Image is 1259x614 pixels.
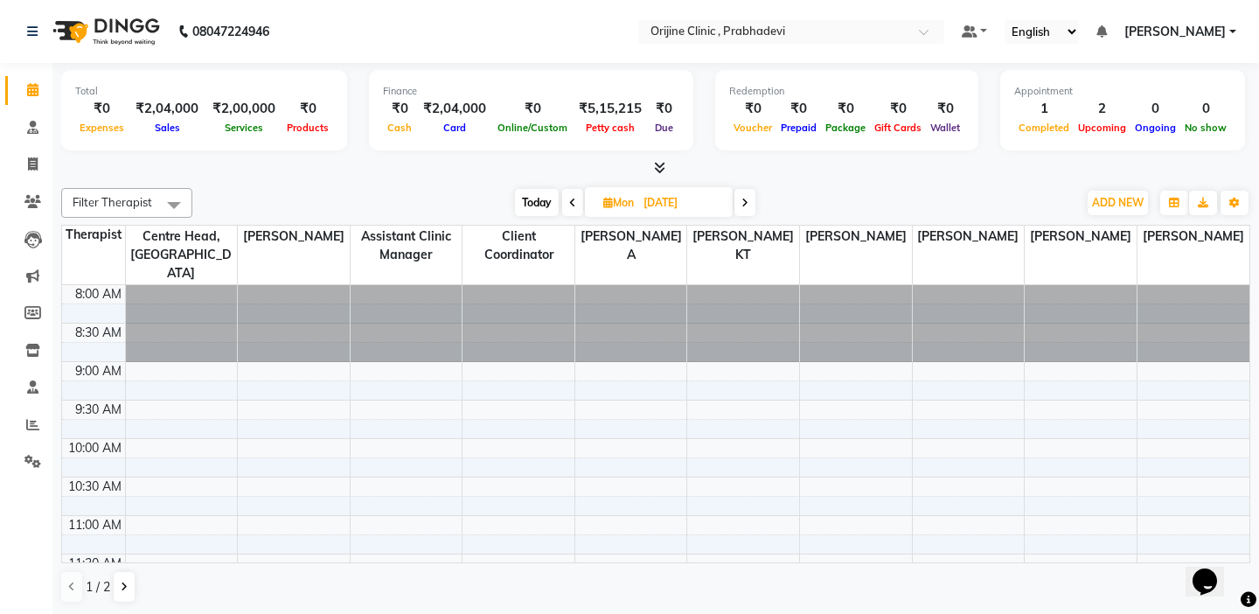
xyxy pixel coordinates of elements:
[65,516,125,534] div: 11:00 AM
[1130,122,1180,134] span: Ongoing
[515,189,559,216] span: Today
[220,122,268,134] span: Services
[649,99,679,119] div: ₹0
[493,122,572,134] span: Online/Custom
[926,122,964,134] span: Wallet
[1186,544,1242,597] iframe: chat widget
[416,99,493,119] div: ₹2,04,000
[581,122,639,134] span: Petty cash
[1014,122,1074,134] span: Completed
[72,362,125,380] div: 9:00 AM
[463,226,574,266] span: Client Coordinator
[1074,122,1130,134] span: Upcoming
[870,99,926,119] div: ₹0
[1130,99,1180,119] div: 0
[800,226,912,248] span: [PERSON_NAME]
[150,122,184,134] span: Sales
[821,99,870,119] div: ₹0
[1074,99,1130,119] div: 2
[75,84,333,99] div: Total
[572,99,649,119] div: ₹5,15,215
[72,285,125,304] div: 8:00 AM
[75,99,129,119] div: ₹0
[1180,122,1231,134] span: No show
[650,122,678,134] span: Due
[1088,191,1148,215] button: ADD NEW
[65,439,125,457] div: 10:00 AM
[126,226,238,284] span: Centre Head,[GEOGRAPHIC_DATA]
[62,226,125,244] div: Therapist
[575,226,687,266] span: [PERSON_NAME] A
[1124,23,1226,41] span: [PERSON_NAME]
[86,578,110,597] span: 1 / 2
[1180,99,1231,119] div: 0
[72,324,125,342] div: 8:30 AM
[72,401,125,419] div: 9:30 AM
[821,122,870,134] span: Package
[45,7,164,56] img: logo
[729,84,964,99] div: Redemption
[439,122,470,134] span: Card
[129,99,205,119] div: ₹2,04,000
[383,84,679,99] div: Finance
[1025,226,1137,248] span: [PERSON_NAME]
[282,122,333,134] span: Products
[729,122,776,134] span: Voucher
[383,122,416,134] span: Cash
[1092,196,1144,209] span: ADD NEW
[638,190,726,216] input: 2025-10-06
[282,99,333,119] div: ₹0
[192,7,269,56] b: 08047224946
[351,226,463,266] span: Assistant Clinic Manager
[493,99,572,119] div: ₹0
[75,122,129,134] span: Expenses
[687,226,799,266] span: [PERSON_NAME] KT
[205,99,282,119] div: ₹2,00,000
[729,99,776,119] div: ₹0
[65,555,125,573] div: 11:30 AM
[926,99,964,119] div: ₹0
[599,196,638,209] span: Mon
[776,99,821,119] div: ₹0
[1014,99,1074,119] div: 1
[73,195,152,209] span: Filter Therapist
[65,478,125,496] div: 10:30 AM
[913,226,1025,248] span: [PERSON_NAME]
[1014,84,1231,99] div: Appointment
[1137,226,1249,248] span: [PERSON_NAME]
[238,226,350,248] span: [PERSON_NAME]
[776,122,821,134] span: Prepaid
[870,122,926,134] span: Gift Cards
[383,99,416,119] div: ₹0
